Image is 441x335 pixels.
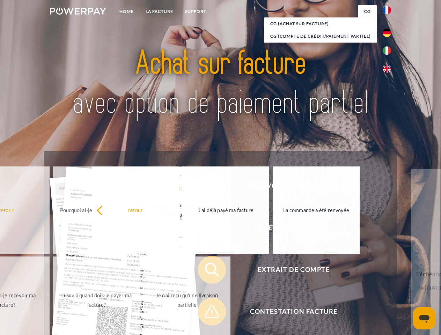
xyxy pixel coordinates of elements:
div: Pourquoi ai-je reçu une facture? [57,205,136,215]
a: Home [113,5,140,18]
div: retour [96,205,175,215]
button: Extrait de compte [198,256,380,284]
img: logo-powerpay-white.svg [50,8,106,15]
span: Extrait de compte [208,256,379,284]
button: Contestation Facture [198,298,380,326]
img: en [383,65,391,73]
a: CG [358,5,377,18]
a: LA FACTURE [140,5,179,18]
img: title-powerpay_fr.svg [67,33,374,134]
div: Je n'ai reçu qu'une livraison partielle [148,291,226,310]
div: J'ai déjà payé ma facture [186,205,265,215]
iframe: Bouton de lancement de la fenêtre de messagerie [413,307,435,329]
img: de [383,29,391,37]
a: Support [179,5,212,18]
img: fr [383,6,391,14]
a: CG (achat sur facture) [264,17,377,30]
a: CG (Compte de crédit/paiement partiel) [264,30,377,43]
div: La commande a été renvoyée [277,205,355,215]
img: it [383,46,391,55]
span: Contestation Facture [208,298,379,326]
div: Jusqu'à quand dois-je payer ma facture? [57,291,136,310]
